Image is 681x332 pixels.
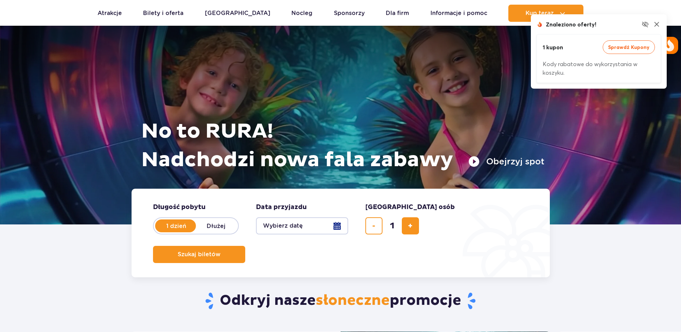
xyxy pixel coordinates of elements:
[334,5,365,22] a: Sponsorzy
[141,117,544,174] h1: No to RURA! Nadchodzi nowa fala zabawy
[256,203,307,212] span: Data przyjazdu
[365,217,383,234] button: usuń bilet
[430,5,487,22] a: Informacje i pomoc
[508,5,583,22] button: Kup teraz
[365,203,455,212] span: [GEOGRAPHIC_DATA] osób
[525,10,554,16] span: Kup teraz
[153,203,206,212] span: Długość pobytu
[153,246,245,263] button: Szukaj biletów
[468,156,544,167] button: Obejrzyj spot
[178,251,221,258] span: Szukaj biletów
[196,218,237,233] label: Dłużej
[291,5,312,22] a: Nocleg
[386,5,409,22] a: Dla firm
[131,292,550,310] h2: Odkryj nasze promocje
[402,217,419,234] button: dodaj bilet
[143,5,183,22] a: Bilety i oferta
[132,189,550,277] form: Planowanie wizyty w Park of Poland
[316,292,390,309] span: słoneczne
[384,217,401,234] input: liczba biletów
[156,218,197,233] label: 1 dzień
[98,5,122,22] a: Atrakcje
[256,217,348,234] button: Wybierz datę
[205,5,270,22] a: [GEOGRAPHIC_DATA]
